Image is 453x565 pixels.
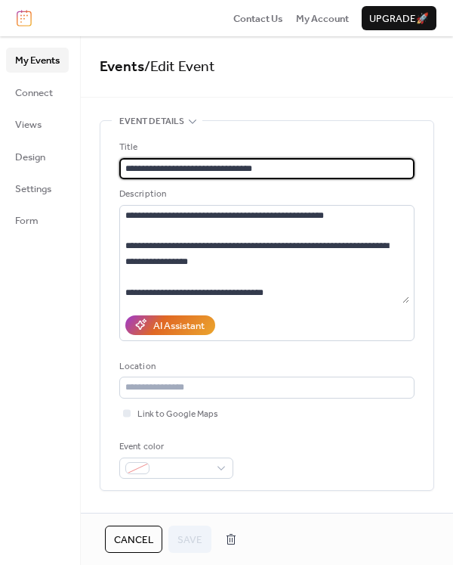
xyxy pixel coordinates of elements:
a: Views [6,112,69,136]
a: Contact Us [233,11,283,26]
a: My Events [6,48,69,72]
div: Title [119,140,411,155]
span: Settings [15,182,51,197]
span: Views [15,117,42,132]
button: Upgrade🚀 [362,6,436,30]
a: Form [6,208,69,232]
span: Design [15,150,45,165]
div: Event color [119,439,230,455]
span: Connect [15,85,53,101]
a: My Account [296,11,349,26]
span: Upgrade 🚀 [369,11,429,26]
a: Settings [6,176,69,200]
span: Cancel [114,532,153,548]
span: Date and time [119,509,183,524]
div: AI Assistant [153,318,205,334]
a: Connect [6,80,69,104]
span: Event details [119,114,184,129]
span: My Events [15,53,60,68]
a: Design [6,144,69,169]
a: Events [100,53,144,81]
div: Location [119,359,411,374]
span: Form [15,213,39,228]
button: AI Assistant [125,315,215,335]
button: Cancel [105,526,162,553]
img: logo [17,10,32,26]
span: / Edit Event [144,53,215,81]
span: Link to Google Maps [137,407,218,422]
div: Description [119,187,411,202]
